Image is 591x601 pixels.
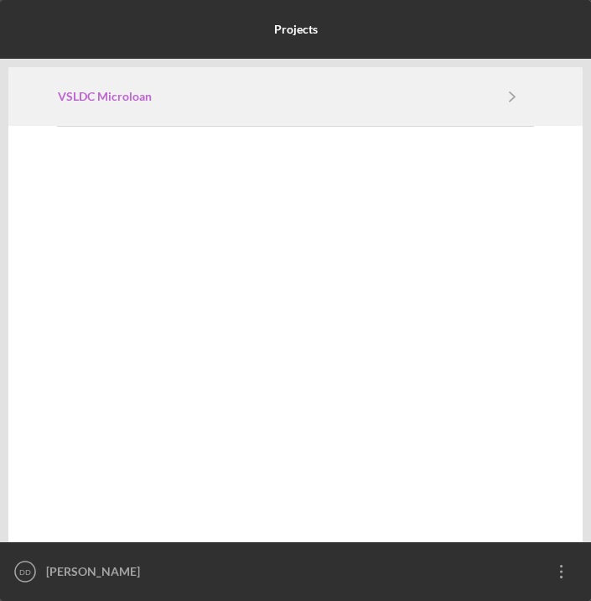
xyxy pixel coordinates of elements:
b: Projects [274,23,318,36]
a: VSLDC Microloan [58,90,490,103]
div: [PERSON_NAME] [42,551,541,593]
button: DD[PERSON_NAME] [8,551,583,593]
text: DD [19,567,31,577]
b: VSLDC Microloan [58,90,152,103]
